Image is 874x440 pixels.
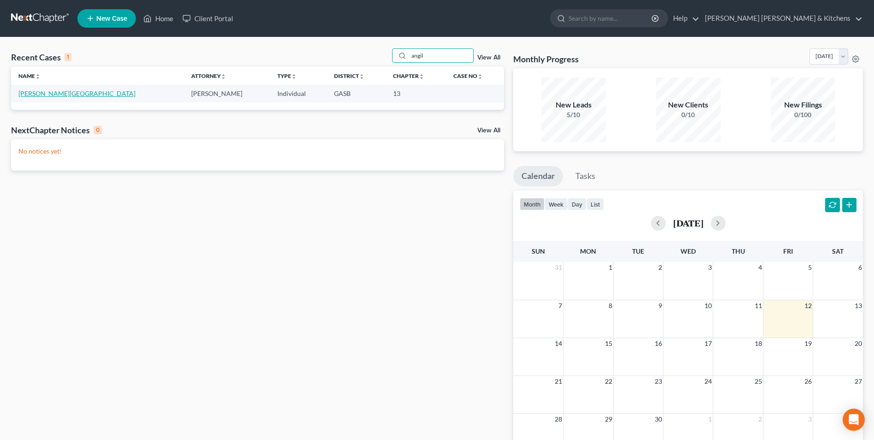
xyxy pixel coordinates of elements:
td: GASB [327,85,386,102]
div: 0 [94,126,102,134]
span: 3 [807,414,813,425]
span: 12 [804,300,813,311]
span: 26 [804,376,813,387]
span: 23 [654,376,663,387]
span: 7 [557,300,563,311]
button: day [568,198,587,210]
span: 11 [754,300,763,311]
div: Recent Cases [11,52,71,63]
span: 17 [704,338,713,349]
button: list [587,198,604,210]
span: 28 [554,414,563,425]
span: 1 [608,262,613,273]
a: Client Portal [178,10,238,27]
span: 29 [604,414,613,425]
p: No notices yet! [18,147,497,156]
span: 31 [554,262,563,273]
i: unfold_more [419,74,424,79]
i: unfold_more [291,74,297,79]
div: 0/100 [771,110,835,119]
a: View All [477,127,500,134]
h2: [DATE] [673,218,704,228]
span: 5 [807,262,813,273]
a: Home [139,10,178,27]
i: unfold_more [359,74,364,79]
a: Chapterunfold_more [393,72,424,79]
td: [PERSON_NAME] [184,85,270,102]
span: Mon [580,247,596,255]
div: Open Intercom Messenger [843,409,865,431]
span: New Case [96,15,127,22]
span: 19 [804,338,813,349]
i: unfold_more [221,74,226,79]
a: Tasks [567,166,604,186]
span: 18 [754,338,763,349]
span: 30 [654,414,663,425]
span: 20 [854,338,863,349]
a: Attorneyunfold_more [191,72,226,79]
span: 27 [854,376,863,387]
div: 1 [65,53,71,61]
span: 13 [854,300,863,311]
span: 14 [554,338,563,349]
input: Search by name... [569,10,653,27]
i: unfold_more [477,74,483,79]
span: 9 [657,300,663,311]
div: New Leads [541,100,606,110]
span: 21 [554,376,563,387]
span: 6 [857,262,863,273]
span: 16 [654,338,663,349]
span: 8 [608,300,613,311]
span: 10 [704,300,713,311]
input: Search by name... [409,49,473,62]
td: Individual [270,85,327,102]
a: [PERSON_NAME] [PERSON_NAME] & Kitchens [700,10,862,27]
span: Tue [632,247,644,255]
div: NextChapter Notices [11,125,102,136]
a: Help [669,10,699,27]
span: 4 [757,262,763,273]
span: Thu [732,247,745,255]
a: Nameunfold_more [18,72,41,79]
span: 1 [707,414,713,425]
span: Wed [680,247,696,255]
span: 24 [704,376,713,387]
span: 22 [604,376,613,387]
span: Sun [532,247,545,255]
span: 2 [757,414,763,425]
span: Sat [832,247,844,255]
h3: Monthly Progress [513,54,579,65]
div: 5/10 [541,110,606,119]
a: View All [477,54,500,61]
a: Districtunfold_more [334,72,364,79]
span: 3 [707,262,713,273]
div: 0/10 [656,110,721,119]
div: New Clients [656,100,721,110]
a: Typeunfold_more [277,72,297,79]
a: Calendar [513,166,563,186]
button: week [545,198,568,210]
div: New Filings [771,100,835,110]
span: 2 [657,262,663,273]
td: 13 [386,85,446,102]
span: Fri [783,247,793,255]
button: month [520,198,545,210]
a: Case Nounfold_more [453,72,483,79]
i: unfold_more [35,74,41,79]
span: 15 [604,338,613,349]
span: 25 [754,376,763,387]
a: [PERSON_NAME][GEOGRAPHIC_DATA] [18,89,135,97]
